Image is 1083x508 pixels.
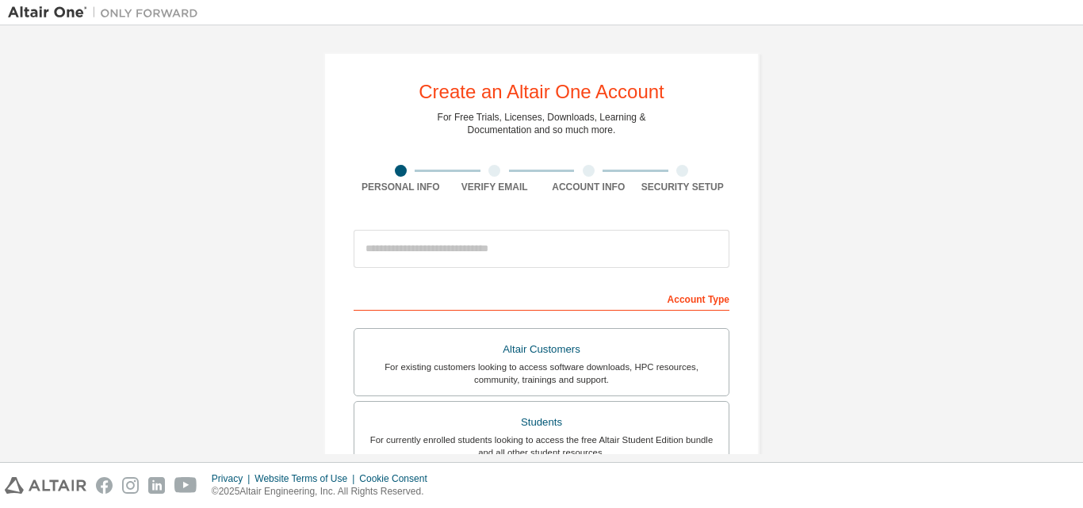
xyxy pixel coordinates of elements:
div: For currently enrolled students looking to access the free Altair Student Edition bundle and all ... [364,434,719,459]
img: altair_logo.svg [5,477,86,494]
img: facebook.svg [96,477,113,494]
img: linkedin.svg [148,477,165,494]
div: Account Type [354,285,729,311]
div: Verify Email [448,181,542,193]
div: Cookie Consent [359,472,436,485]
div: Security Setup [636,181,730,193]
p: © 2025 Altair Engineering, Inc. All Rights Reserved. [212,485,437,498]
div: Privacy [212,472,254,485]
div: Website Terms of Use [254,472,359,485]
div: Create an Altair One Account [419,82,664,101]
div: Students [364,411,719,434]
img: Altair One [8,5,206,21]
div: Account Info [541,181,636,193]
div: Altair Customers [364,338,719,361]
img: youtube.svg [174,477,197,494]
div: For Free Trials, Licenses, Downloads, Learning & Documentation and so much more. [438,111,646,136]
img: instagram.svg [122,477,139,494]
div: Personal Info [354,181,448,193]
div: For existing customers looking to access software downloads, HPC resources, community, trainings ... [364,361,719,386]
